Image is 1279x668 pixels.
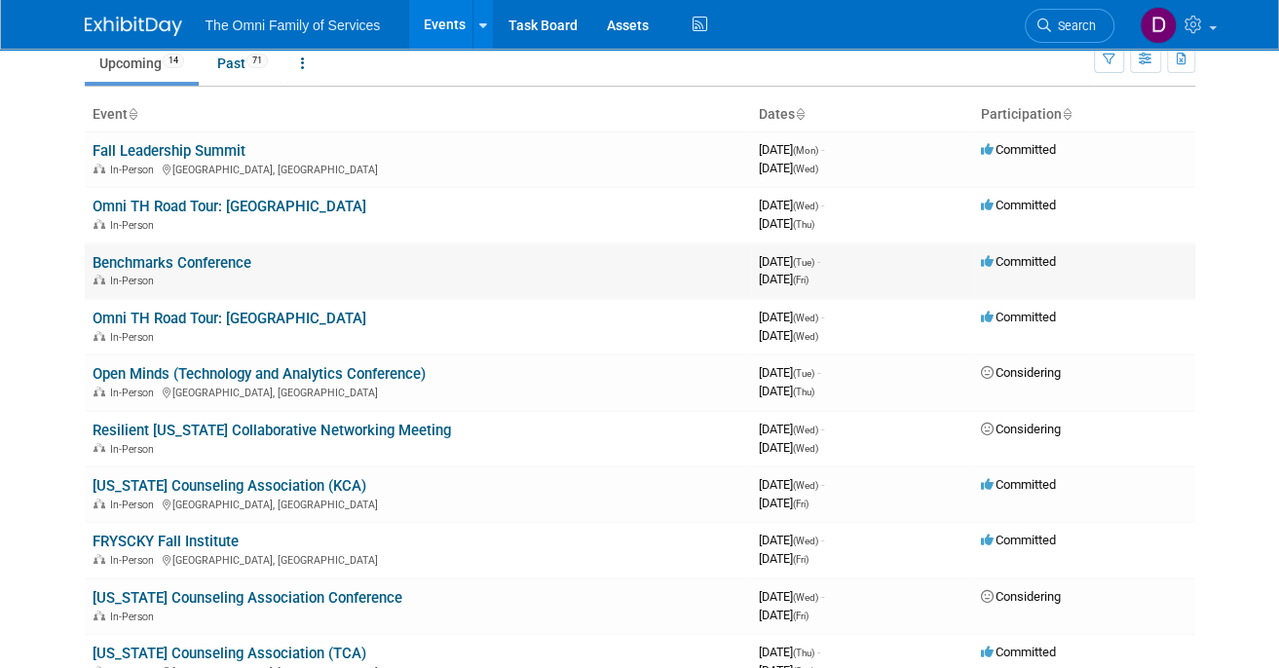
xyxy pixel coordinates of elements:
span: [DATE] [759,272,809,286]
span: - [821,533,824,547]
span: Committed [981,477,1056,492]
img: Dorothyanna Coffey [1140,7,1177,44]
span: In-Person [110,443,160,456]
span: [DATE] [759,365,820,380]
span: In-Person [110,554,160,567]
span: (Fri) [793,611,809,621]
img: In-Person Event [94,499,105,508]
img: In-Person Event [94,611,105,620]
span: (Wed) [793,443,818,454]
span: Considering [981,422,1061,436]
span: In-Person [110,164,160,176]
a: Past71 [203,45,282,82]
span: [DATE] [759,608,809,622]
span: (Fri) [793,554,809,565]
a: Omni TH Road Tour: [GEOGRAPHIC_DATA] [93,310,366,327]
img: In-Person Event [94,219,105,229]
th: Event [85,98,751,131]
span: [DATE] [759,422,824,436]
span: Committed [981,645,1056,659]
span: [DATE] [759,142,824,157]
span: (Wed) [793,201,818,211]
img: In-Person Event [94,387,105,396]
a: Open Minds (Technology and Analytics Conference) [93,365,426,383]
span: [DATE] [759,216,814,231]
span: - [821,422,824,436]
a: Sort by Event Name [128,106,137,122]
span: In-Person [110,219,160,232]
span: Committed [981,198,1056,212]
span: Committed [981,310,1056,324]
span: In-Person [110,611,160,623]
span: (Fri) [793,275,809,285]
span: [DATE] [759,496,809,510]
img: ExhibitDay [85,17,182,36]
span: 71 [246,54,268,68]
span: [DATE] [759,589,824,604]
span: (Mon) [793,145,818,156]
span: [DATE] [759,477,824,492]
div: [GEOGRAPHIC_DATA], [GEOGRAPHIC_DATA] [93,161,743,176]
a: Omni TH Road Tour: [GEOGRAPHIC_DATA] [93,198,366,215]
a: [US_STATE] Counseling Association Conference [93,589,402,607]
span: [DATE] [759,440,818,455]
span: [DATE] [759,161,818,175]
img: In-Person Event [94,443,105,453]
span: In-Person [110,275,160,287]
img: In-Person Event [94,164,105,173]
span: - [817,365,820,380]
span: (Fri) [793,499,809,509]
th: Participation [973,98,1195,131]
span: - [821,477,824,492]
span: In-Person [110,499,160,511]
span: Search [1051,19,1096,33]
span: - [817,645,820,659]
img: In-Person Event [94,331,105,341]
span: Considering [981,589,1061,604]
span: - [821,198,824,212]
span: Committed [981,254,1056,269]
span: [DATE] [759,310,824,324]
a: Fall Leadership Summit [93,142,245,160]
span: (Wed) [793,480,818,491]
span: (Wed) [793,425,818,435]
span: Committed [981,142,1056,157]
span: The Omni Family of Services [206,18,381,33]
div: [GEOGRAPHIC_DATA], [GEOGRAPHIC_DATA] [93,384,743,399]
span: [DATE] [759,645,820,659]
span: (Tue) [793,257,814,268]
span: Committed [981,533,1056,547]
a: Search [1025,9,1114,43]
span: (Tue) [793,368,814,379]
div: [GEOGRAPHIC_DATA], [GEOGRAPHIC_DATA] [93,551,743,567]
span: [DATE] [759,384,814,398]
a: Resilient [US_STATE] Collaborative Networking Meeting [93,422,451,439]
span: In-Person [110,387,160,399]
span: [DATE] [759,198,824,212]
span: [DATE] [759,254,820,269]
a: [US_STATE] Counseling Association (KCA) [93,477,366,495]
a: [US_STATE] Counseling Association (TCA) [93,645,366,662]
span: (Thu) [793,648,814,658]
span: - [821,142,824,157]
img: In-Person Event [94,275,105,284]
span: In-Person [110,331,160,344]
span: Considering [981,365,1061,380]
div: [GEOGRAPHIC_DATA], [GEOGRAPHIC_DATA] [93,496,743,511]
span: - [817,254,820,269]
a: Benchmarks Conference [93,254,251,272]
span: (Wed) [793,164,818,174]
a: Sort by Start Date [795,106,805,122]
span: (Wed) [793,592,818,603]
span: [DATE] [759,533,824,547]
span: [DATE] [759,551,809,566]
span: (Thu) [793,219,814,230]
span: - [821,310,824,324]
span: (Wed) [793,331,818,342]
span: [DATE] [759,328,818,343]
span: (Wed) [793,536,818,546]
span: - [821,589,824,604]
span: (Wed) [793,313,818,323]
a: Sort by Participation Type [1062,106,1072,122]
a: Upcoming14 [85,45,199,82]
